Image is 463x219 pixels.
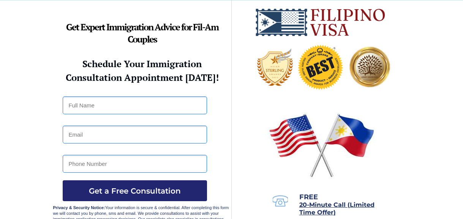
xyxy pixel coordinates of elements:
input: Phone Number [63,155,207,173]
span: 20-Minute Call (Limited Time Offer) [299,201,375,216]
strong: Privacy & Security Notice: [53,205,105,210]
a: 20-Minute Call (Limited Time Offer) [299,202,375,216]
input: Full Name [63,96,207,114]
strong: Get Expert Immigration Advice for Fil-Am Couples [66,21,218,45]
button: Get a Free Consultation [63,180,207,201]
span: Get a Free Consultation [63,186,207,195]
strong: Schedule Your Immigration [82,58,202,70]
span: FREE [299,193,318,201]
input: Email [63,126,207,143]
strong: Consultation Appointment [DATE]! [66,71,219,84]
